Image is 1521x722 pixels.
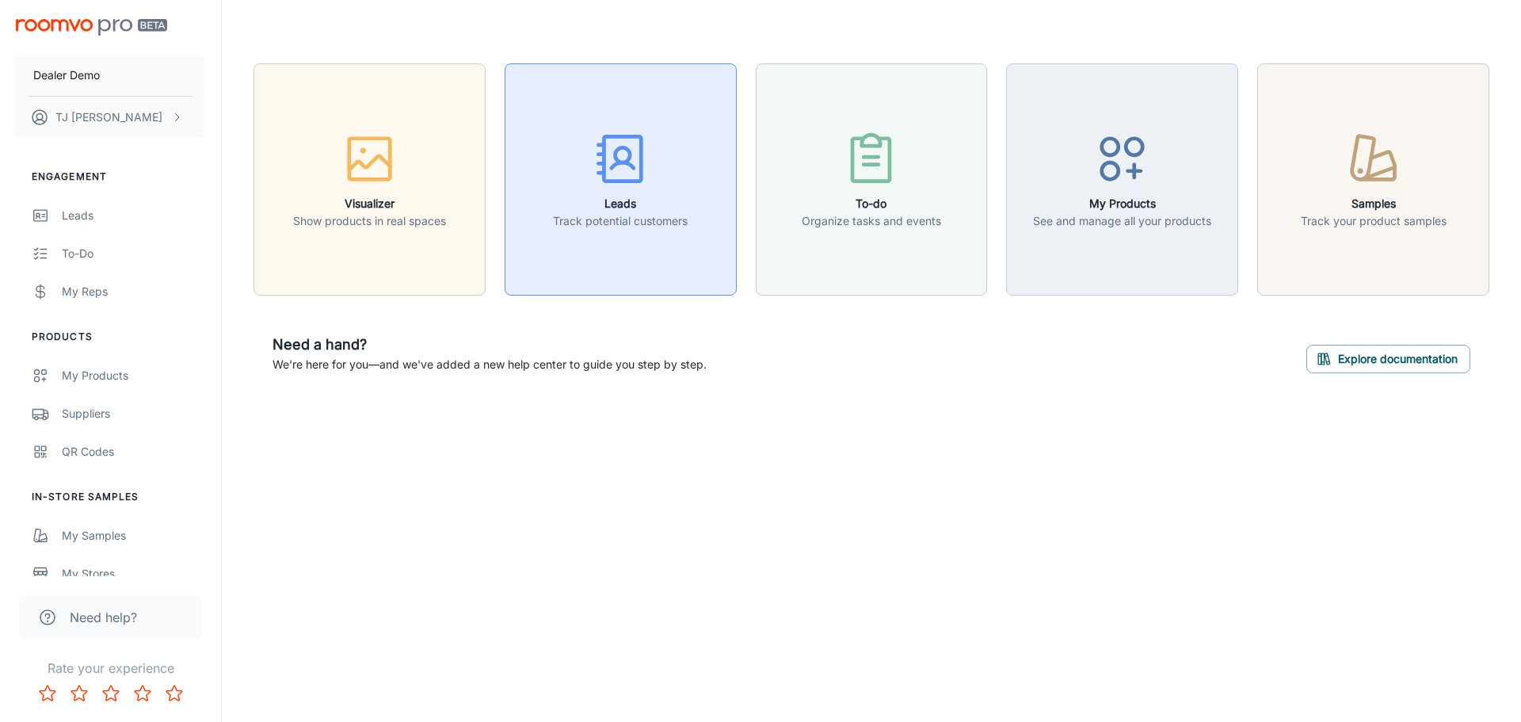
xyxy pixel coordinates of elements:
[33,67,100,84] p: Dealer Demo
[253,63,486,296] button: VisualizerShow products in real spaces
[505,170,737,186] a: LeadsTrack potential customers
[553,212,688,230] p: Track potential customers
[1301,195,1447,212] h6: Samples
[16,97,205,138] button: TJ [PERSON_NAME]
[1006,63,1238,296] button: My ProductsSee and manage all your products
[1306,350,1470,365] a: Explore documentation
[62,443,205,460] div: QR Codes
[16,19,167,36] img: Roomvo PRO Beta
[62,207,205,224] div: Leads
[16,55,205,96] button: Dealer Demo
[553,195,688,212] h6: Leads
[802,212,941,230] p: Organize tasks and events
[756,63,988,296] button: To-doOrganize tasks and events
[1306,345,1470,373] button: Explore documentation
[802,195,941,212] h6: To-do
[1033,212,1211,230] p: See and manage all your products
[62,405,205,422] div: Suppliers
[1006,170,1238,186] a: My ProductsSee and manage all your products
[55,109,162,126] p: TJ [PERSON_NAME]
[293,212,446,230] p: Show products in real spaces
[1033,195,1211,212] h6: My Products
[62,245,205,262] div: To-do
[62,367,205,384] div: My Products
[62,283,205,300] div: My Reps
[505,63,737,296] button: LeadsTrack potential customers
[1257,170,1489,186] a: SamplesTrack your product samples
[293,195,446,212] h6: Visualizer
[273,334,707,356] h6: Need a hand?
[1257,63,1489,296] button: SamplesTrack your product samples
[756,170,988,186] a: To-doOrganize tasks and events
[1301,212,1447,230] p: Track your product samples
[273,356,707,373] p: We're here for you—and we've added a new help center to guide you step by step.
